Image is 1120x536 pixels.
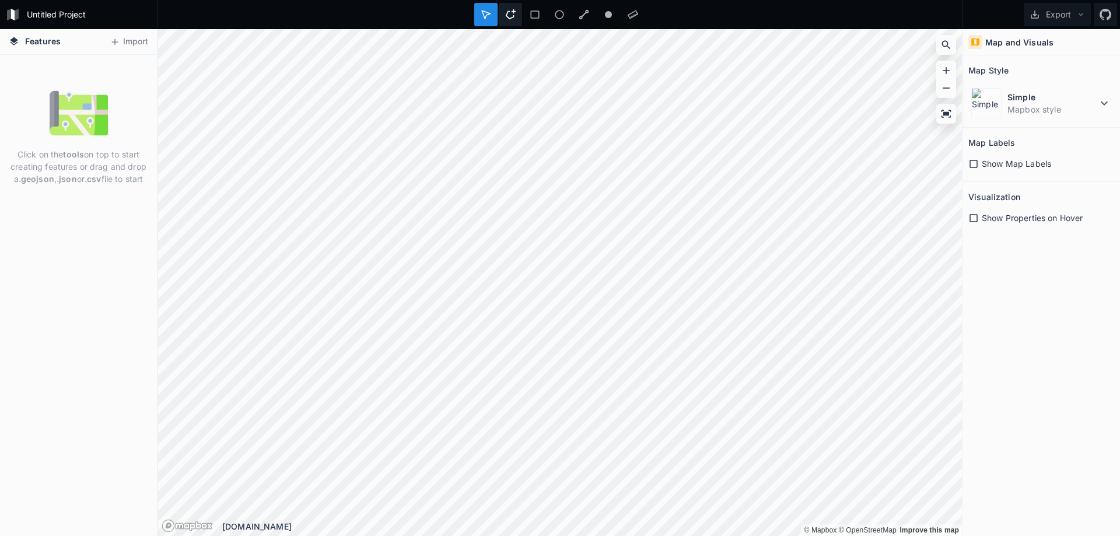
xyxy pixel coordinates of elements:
a: OpenStreetMap [839,526,897,534]
img: empty [50,84,108,142]
dt: Simple [1007,91,1097,103]
p: Click on the on top to start creating features or drag and drop a , or file to start [9,148,148,185]
a: Mapbox logo [162,519,213,533]
div: [DOMAIN_NAME] [222,520,962,533]
h2: Visualization [968,188,1020,206]
button: Import [104,33,154,51]
strong: .csv [85,174,101,184]
span: Show Properties on Hover [982,212,1083,224]
strong: tools [63,149,84,159]
img: Simple [971,88,1002,118]
h4: Map and Visuals [985,36,1053,48]
h2: Map Labels [968,134,1015,152]
dd: Mapbox style [1007,103,1097,115]
a: Mapbox [804,526,836,534]
button: Export [1024,3,1091,26]
span: Show Map Labels [982,157,1051,170]
strong: .json [57,174,77,184]
span: Features [25,35,61,47]
strong: .geojson [19,174,54,184]
a: Map feedback [900,526,959,534]
h2: Map Style [968,61,1009,79]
